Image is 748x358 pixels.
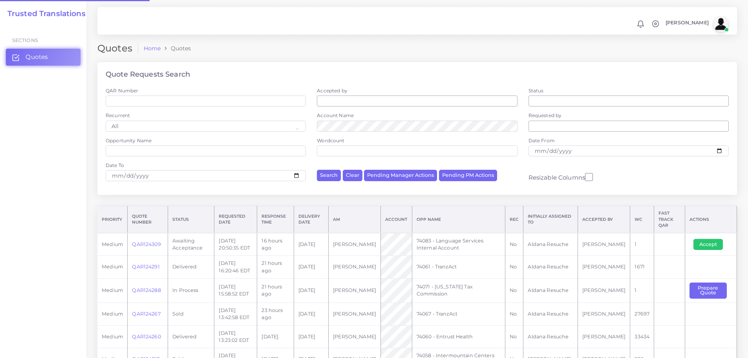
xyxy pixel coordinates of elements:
td: Aldana Resuche [523,325,578,348]
a: [PERSON_NAME]avatar [662,16,732,32]
td: Aldana Resuche [523,233,578,256]
td: No [505,303,523,325]
td: 74061 - TranzAct [412,256,505,279]
td: 74060 - Entrust Health [412,325,505,348]
td: No [505,325,523,348]
span: medium [102,264,123,270]
td: [DATE] [294,256,329,279]
td: [PERSON_NAME] [328,233,380,256]
td: 74071 - [US_STATE] Tax Commission [412,278,505,303]
label: Requested by [529,112,562,119]
td: Delivered [168,325,214,348]
th: Priority [97,206,128,233]
td: [DATE] 13:23:02 EDT [214,325,257,348]
th: WC [630,206,654,233]
span: [PERSON_NAME] [666,20,709,26]
td: [DATE] 16:20:46 EDT [214,256,257,279]
a: Accept [693,241,728,247]
label: QAR Number [106,87,138,94]
button: Search [317,170,341,181]
td: [PERSON_NAME] [578,303,630,325]
td: No [505,278,523,303]
label: Recurrent [106,112,130,119]
td: 74083 - Language Services Internal Account [412,233,505,256]
a: QAR124260 [132,334,161,340]
td: 23 hours ago [257,303,294,325]
input: Resizable Columns [585,172,593,182]
td: Sold [168,303,214,325]
td: 1 [630,278,654,303]
th: Delivery Date [294,206,329,233]
th: Status [168,206,214,233]
label: Status [529,87,544,94]
td: [PERSON_NAME] [328,303,380,325]
td: No [505,233,523,256]
td: [PERSON_NAME] [578,278,630,303]
td: [DATE] [294,278,329,303]
td: 21 hours ago [257,256,294,279]
label: Resizable Columns [529,172,593,182]
td: Awaiting Acceptance [168,233,214,256]
td: [DATE] [257,325,294,348]
span: medium [102,241,123,247]
td: Aldana Resuche [523,303,578,325]
span: medium [102,287,123,293]
th: AM [328,206,380,233]
td: 16 hours ago [257,233,294,256]
th: Account [381,206,412,233]
td: [DATE] [294,233,329,256]
td: 33434 [630,325,654,348]
th: REC [505,206,523,233]
th: Quote Number [128,206,168,233]
td: 27697 [630,303,654,325]
button: Prepare Quote [689,283,727,299]
label: Accepted by [317,87,347,94]
a: Quotes [6,49,80,65]
th: Opp Name [412,206,505,233]
td: 1671 [630,256,654,279]
td: [PERSON_NAME] [578,256,630,279]
td: Aldana Resuche [523,278,578,303]
h2: Quotes [97,43,138,54]
th: Initially Assigned to [523,206,578,233]
td: [DATE] [294,303,329,325]
td: [PERSON_NAME] [328,278,380,303]
span: Sections [12,37,38,43]
label: Opportunity Name [106,137,152,144]
a: QAR124288 [132,287,161,293]
button: Pending PM Actions [439,170,497,181]
button: Clear [343,170,362,181]
td: In Process [168,278,214,303]
th: Requested Date [214,206,257,233]
td: [PERSON_NAME] [578,233,630,256]
li: Quotes [161,44,191,52]
td: No [505,256,523,279]
a: QAR124291 [132,264,159,270]
td: 74067 - TranzAct [412,303,505,325]
span: medium [102,311,123,317]
span: medium [102,334,123,340]
td: [DATE] 15:58:52 EDT [214,278,257,303]
td: [DATE] 13:42:58 EDT [214,303,257,325]
label: Date To [106,162,124,169]
a: Prepare Quote [689,287,732,293]
td: [PERSON_NAME] [578,325,630,348]
a: Trusted Translations [2,9,86,18]
button: Pending Manager Actions [364,170,437,181]
label: Date From [529,137,555,144]
th: Accepted by [578,206,630,233]
label: Account Name [317,112,354,119]
a: QAR124267 [132,311,160,317]
th: Fast Track QAR [654,206,685,233]
img: avatar [713,16,729,32]
label: Wordcount [317,137,344,144]
h4: Quote Requests Search [106,70,190,79]
td: Delivered [168,256,214,279]
a: QAR124309 [132,241,161,247]
button: Accept [693,239,723,250]
span: Quotes [26,53,48,61]
td: [PERSON_NAME] [328,325,380,348]
td: 1 [630,233,654,256]
a: Home [144,44,161,52]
